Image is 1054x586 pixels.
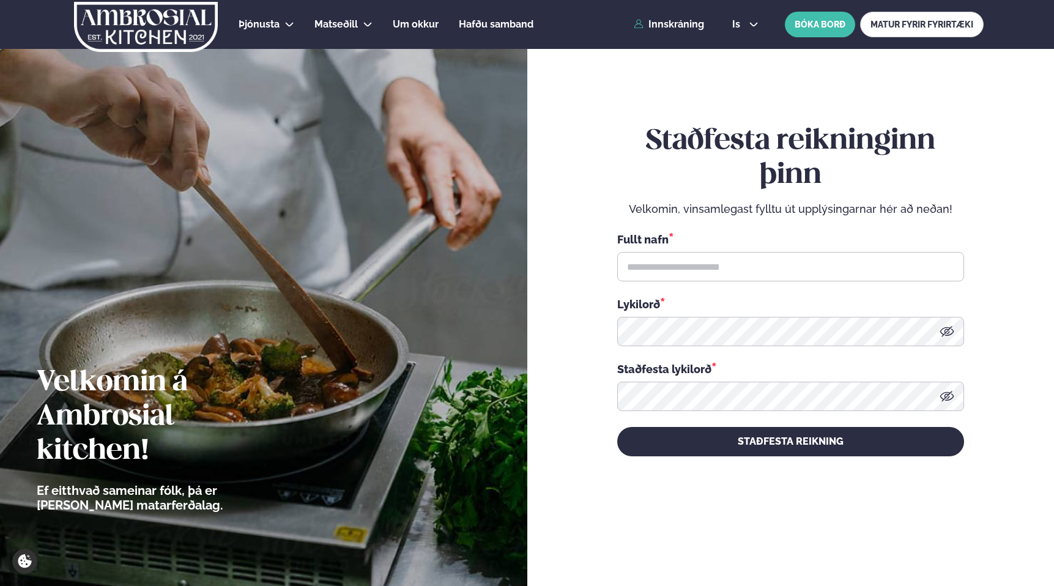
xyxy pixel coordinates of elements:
a: Matseðill [314,17,358,32]
button: BÓKA BORÐ [785,12,855,37]
h2: Velkomin á Ambrosial kitchen! [37,366,291,469]
p: Velkomin, vinsamlegast fylltu út upplýsingarnar hér að neðan! [617,202,964,217]
span: Þjónusta [239,18,280,30]
span: is [732,20,744,29]
div: Lykilorð [617,296,964,312]
div: Fullt nafn [617,231,964,247]
a: Hafðu samband [459,17,533,32]
a: Cookie settings [12,549,37,574]
a: Þjónusta [239,17,280,32]
img: logo [73,2,219,52]
a: Um okkur [393,17,439,32]
span: Matseðill [314,18,358,30]
a: Innskráning [634,19,704,30]
button: is [722,20,768,29]
span: Hafðu samband [459,18,533,30]
button: STAÐFESTA REIKNING [617,427,964,456]
p: Ef eitthvað sameinar fólk, þá er [PERSON_NAME] matarferðalag. [37,483,291,513]
a: MATUR FYRIR FYRIRTÆKI [860,12,984,37]
div: Staðfesta lykilorð [617,361,964,377]
span: Um okkur [393,18,439,30]
h2: Staðfesta reikninginn þinn [617,124,964,193]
